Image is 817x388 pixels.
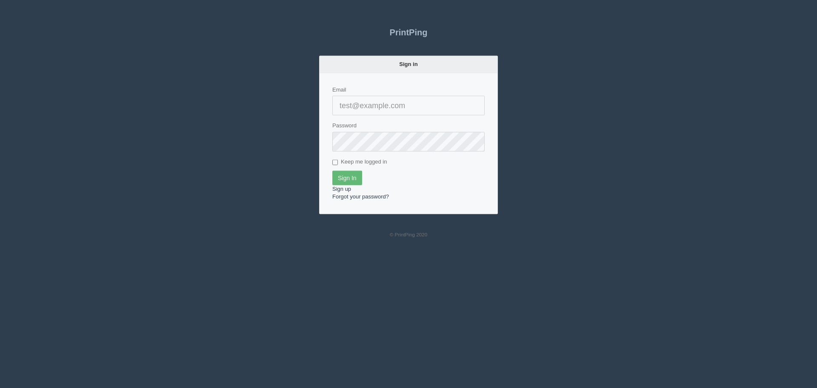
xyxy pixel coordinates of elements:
strong: Sign in [399,60,417,67]
a: Sign up [332,185,351,192]
input: test@example.com [332,95,485,115]
small: © PrintPing 2020 [390,232,428,237]
label: Email [332,86,346,94]
input: Keep me logged in [332,159,338,165]
input: Sign In [332,170,362,185]
label: Keep me logged in [332,158,387,166]
label: Password [332,121,357,129]
a: Forgot your password? [332,193,389,199]
a: PrintPing [319,21,498,43]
